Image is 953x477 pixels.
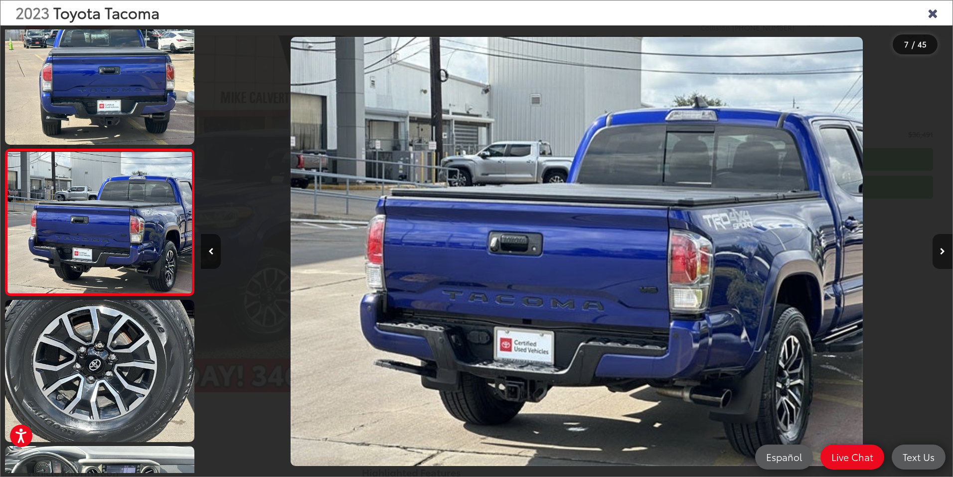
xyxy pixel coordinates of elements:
[918,38,927,49] span: 45
[5,152,193,293] img: 2023 Toyota Tacoma TRD Sport V6
[291,37,862,466] img: 2023 Toyota Tacoma TRD Sport V6
[820,445,884,470] a: Live Chat
[933,234,953,269] button: Next image
[892,445,946,470] a: Text Us
[911,41,916,48] span: /
[201,234,221,269] button: Previous image
[201,37,953,466] div: 2023 Toyota Tacoma TRD Sport V6 6
[826,451,878,463] span: Live Chat
[53,1,159,23] span: Toyota Tacoma
[928,6,938,19] i: Close gallery
[898,451,940,463] span: Text Us
[15,1,49,23] span: 2023
[904,38,909,49] span: 7
[761,451,807,463] span: Español
[3,298,196,444] img: 2023 Toyota Tacoma TRD Sport V6
[3,1,196,146] img: 2023 Toyota Tacoma TRD Sport V6
[755,445,813,470] a: Español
